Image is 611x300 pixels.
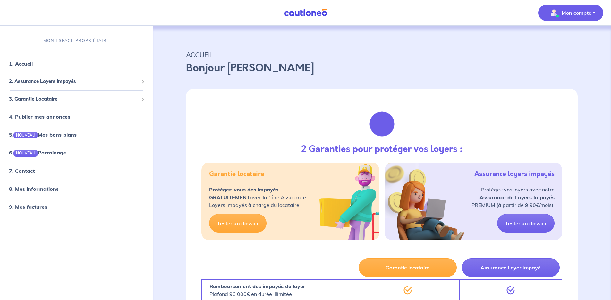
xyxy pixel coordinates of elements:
a: Tester un dossier [209,214,267,233]
h3: 2 Garanties pour protéger vos loyers : [301,144,462,155]
a: 4. Publier mes annonces [9,114,70,120]
div: 7. Contact [3,164,150,177]
a: 5.NOUVEAUMes bons plans [9,132,77,138]
div: 1. Accueil [3,57,150,70]
span: 2. Assurance Loyers Impayés [9,78,139,85]
img: illu_account_valid_menu.svg [549,8,559,18]
div: 6.NOUVEAUParrainage [3,146,150,159]
div: 8. Mes informations [3,182,150,195]
p: MON ESPACE PROPRIÉTAIRE [43,38,109,44]
div: 4. Publier mes annonces [3,110,150,123]
p: avec la 1ère Assurance Loyers Impayés à charge du locataire. [209,186,306,209]
div: 5.NOUVEAUMes bons plans [3,128,150,141]
p: Mon compte [562,9,591,17]
h5: Assurance loyers impayés [474,170,555,178]
div: 2. Assurance Loyers Impayés [3,75,150,88]
a: 1. Accueil [9,61,33,67]
button: Assurance Loyer Impayé [462,258,560,277]
strong: Remboursement des impayés de loyer [209,283,305,289]
span: 3. Garantie Locataire [9,95,139,103]
a: 9. Mes factures [9,204,47,210]
a: 6.NOUVEAUParrainage [9,150,66,156]
strong: Protégez-vous des impayés GRATUITEMENT [209,186,278,200]
p: Bonjour [PERSON_NAME] [186,60,578,76]
strong: Assurance de Loyers Impayés [479,194,555,200]
p: Protégez vos loyers avec notre PREMIUM (à partir de 9,90€/mois). [471,186,555,209]
p: ACCUEIL [186,49,578,60]
h5: Garantie locataire [209,170,264,178]
a: Tester un dossier [497,214,555,233]
button: illu_account_valid_menu.svgMon compte [538,5,603,21]
button: Garantie locataire [359,258,456,277]
div: 9. Mes factures [3,200,150,213]
a: 7. Contact [9,168,35,174]
p: Plafond 96 000€ en durée illimitée [209,282,305,298]
img: justif-loupe [365,107,399,141]
div: 3. Garantie Locataire [3,93,150,105]
a: 8. Mes informations [9,186,59,192]
img: Cautioneo [282,9,330,17]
